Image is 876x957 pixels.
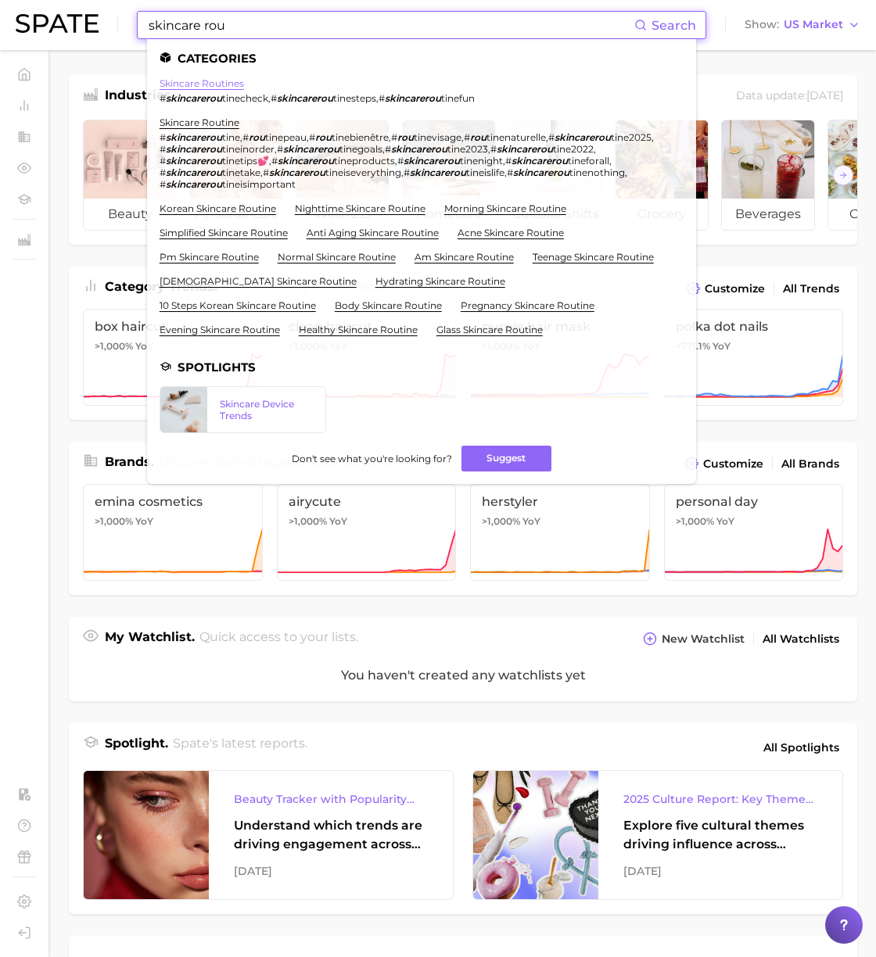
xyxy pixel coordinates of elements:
[69,650,857,701] div: You haven't created any watchlists yet
[105,628,195,650] h1: My Watchlist.
[676,319,832,334] span: polka dot nails
[269,167,325,178] em: skincarerou
[763,633,839,646] span: All Watchlists
[160,178,166,190] span: #
[375,275,505,287] a: hydrating skincare routine
[166,178,222,190] em: skincarerou
[512,155,568,167] em: skincarerou
[482,515,520,527] span: >1,000%
[721,120,815,231] a: beverages
[222,143,275,155] span: tineinorder
[105,454,154,469] span: Brands .
[242,131,249,143] span: #
[460,155,503,167] span: tinenight
[289,494,445,509] span: airycute
[173,734,307,761] h2: Spate's latest reports.
[95,515,133,527] span: >1,000%
[522,515,540,528] span: YoY
[334,155,395,167] span: tineproducts
[611,131,652,143] span: tine2025
[759,629,843,650] a: All Watchlists
[676,515,714,527] span: >1,000%
[447,143,488,155] span: tine2023
[160,324,280,335] a: evening skincare routine
[160,92,166,104] span: #
[83,120,177,231] a: beauty
[482,494,638,509] span: herstyler
[160,299,316,311] a: 10 steps korean skincare routine
[497,143,553,155] em: skincarerou
[339,143,382,155] span: tinegoals
[13,921,36,944] a: Log out. Currently logged in with e-mail yumi.toki@spate.nyc.
[458,227,564,238] a: acne skincare routine
[781,457,839,471] span: All Brands
[160,116,239,128] a: skincare routine
[461,299,594,311] a: pregnancy skincare routine
[713,340,731,353] span: YoY
[325,167,401,178] span: tineiseverything
[716,515,734,528] span: YoY
[664,484,844,581] a: personal day>1,000% YoY
[548,131,555,143] span: #
[289,515,327,527] span: >1,000%
[160,167,166,178] span: #
[160,227,288,238] a: simplified skincare routine
[779,278,843,299] a: All Trends
[222,92,268,104] span: tinecheck
[166,143,222,155] em: skincarerou
[160,203,276,214] a: korean skincare routine
[160,77,244,89] a: skincare routines
[623,816,817,854] div: Explore five cultural themes driving influence across beauty, food, and pop culture.
[397,131,414,143] em: rou
[335,299,442,311] a: body skincare routine
[662,633,745,646] span: New Watchlist
[160,360,684,374] li: Spotlights
[397,155,404,167] span: #
[84,199,176,230] span: beauty
[833,165,853,185] button: Scroll Right
[135,340,153,353] span: YoY
[277,484,457,581] a: airycute>1,000% YoY
[391,131,397,143] span: #
[135,515,153,528] span: YoY
[278,155,334,167] em: skincarerou
[513,167,569,178] em: skincarerou
[470,131,486,143] em: rou
[105,734,168,761] h1: Spotlight.
[741,15,864,35] button: ShowUS Market
[16,14,99,33] img: SPATE
[784,20,843,29] span: US Market
[486,131,546,143] span: tinenaturelle
[265,131,307,143] span: tinepeau
[385,143,391,155] span: #
[160,52,684,65] li: Categories
[105,279,217,294] span: Category Trends .
[464,131,470,143] span: #
[160,251,259,263] a: pm skincare routine
[222,155,269,167] span: tinetips💕
[404,167,410,178] span: #
[315,131,332,143] em: rou
[745,20,779,29] span: Show
[160,131,166,143] span: #
[160,143,166,155] span: #
[490,143,497,155] span: #
[83,309,263,406] a: box haircut>1,000% YoY
[507,167,513,178] span: #
[95,340,133,352] span: >1,000%
[472,770,843,900] a: 2025 Culture Report: Key Themes That Are Shaping Consumer DemandExplore five cultural themes driv...
[623,862,817,880] div: [DATE]
[160,275,357,287] a: [DEMOGRAPHIC_DATA] skincare routine
[379,92,385,104] span: #
[199,628,358,650] h2: Quick access to your lists.
[553,143,594,155] span: tine2022
[470,484,650,581] a: herstyler>1,000% YoY
[299,324,418,335] a: healthy skincare routine
[466,167,504,178] span: tineislife
[441,92,475,104] span: tinefun
[105,86,174,107] h1: Industries.
[722,199,814,230] span: beverages
[410,167,466,178] em: skincarerou
[436,324,543,335] a: glass skincare routine
[332,131,389,143] span: tinebienêtre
